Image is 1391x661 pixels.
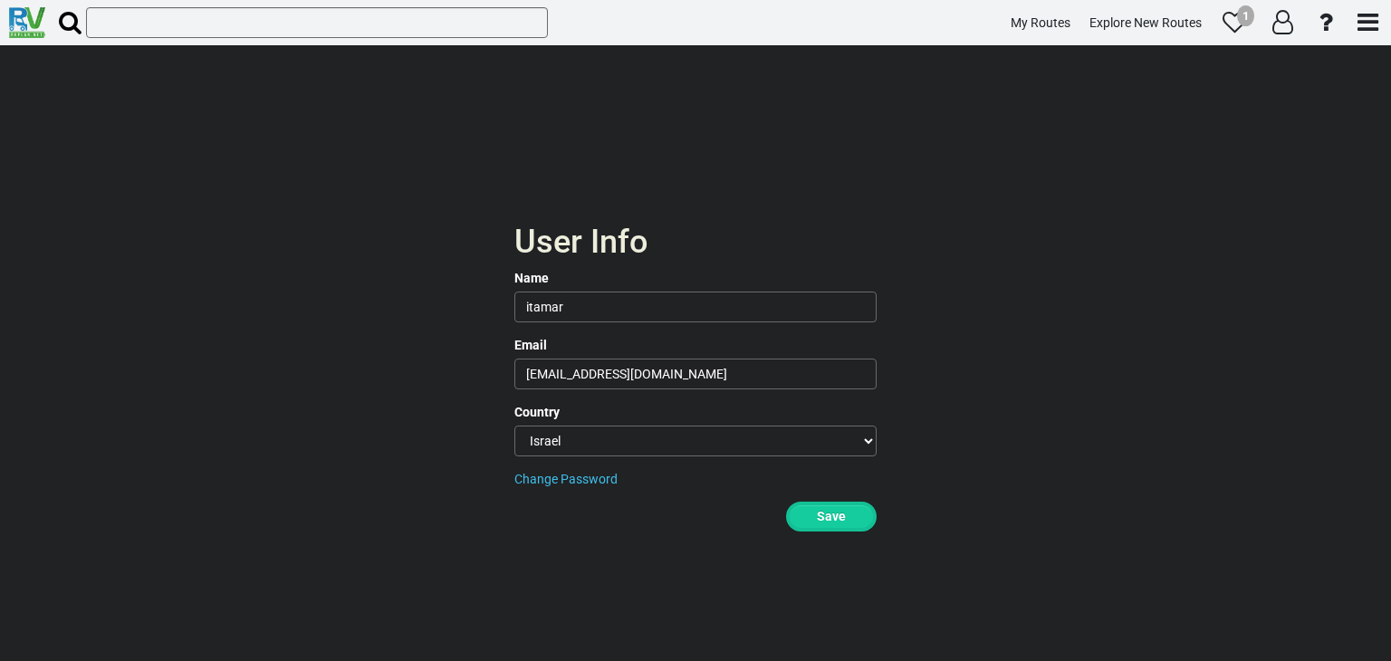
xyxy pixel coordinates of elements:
label: Country [514,403,560,421]
a: Explore New Routes [1081,5,1210,41]
h1: User Info [514,225,877,261]
div: 1 [1237,5,1254,27]
label: Email [514,336,547,354]
button: Save [786,502,877,532]
a: 1 [1214,2,1255,44]
a: Change Password [514,472,618,486]
span: Explore New Routes [1089,15,1202,30]
a: My Routes [1002,5,1079,41]
img: RvPlanetLogo.png [9,7,45,38]
label: Name [514,269,549,287]
span: My Routes [1011,15,1070,30]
